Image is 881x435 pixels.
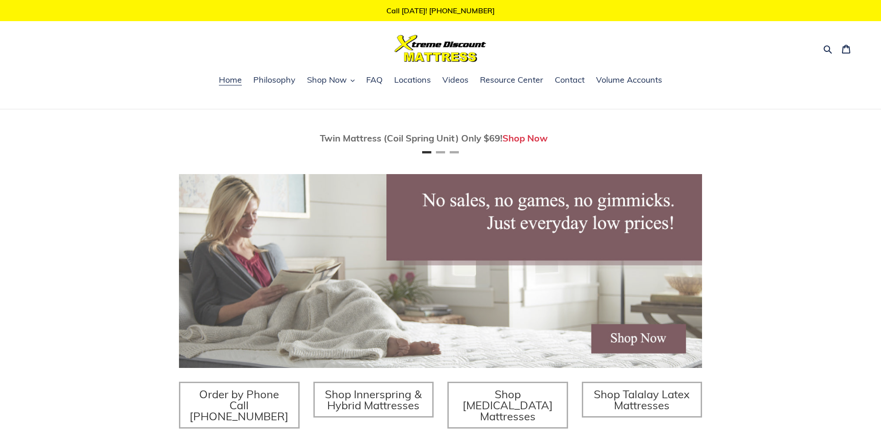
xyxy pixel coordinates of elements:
button: Shop Now [302,73,359,87]
span: Twin Mattress (Coil Spring Unit) Only $69! [320,132,502,144]
button: Page 1 [422,151,431,153]
button: Page 2 [436,151,445,153]
span: Volume Accounts [596,74,662,85]
img: Xtreme Discount Mattress [395,35,486,62]
a: Shop Now [502,132,548,144]
a: Volume Accounts [591,73,667,87]
span: Resource Center [480,74,543,85]
a: Shop Innerspring & Hybrid Mattresses [313,382,434,418]
a: Resource Center [475,73,548,87]
span: Home [219,74,242,85]
span: Shop Now [307,74,347,85]
span: Contact [555,74,585,85]
a: Locations [390,73,435,87]
span: Locations [394,74,431,85]
span: Shop [MEDICAL_DATA] Mattresses [463,387,553,423]
a: Shop [MEDICAL_DATA] Mattresses [447,382,568,429]
a: Videos [438,73,473,87]
a: Philosophy [249,73,300,87]
a: Shop Talalay Latex Mattresses [582,382,703,418]
span: Order by Phone Call [PHONE_NUMBER] [190,387,289,423]
span: Shop Innerspring & Hybrid Mattresses [325,387,422,412]
a: FAQ [362,73,387,87]
button: Page 3 [450,151,459,153]
span: Videos [442,74,468,85]
a: Home [214,73,246,87]
img: herobannermay2022-1652879215306_1200x.jpg [179,174,702,368]
span: Shop Talalay Latex Mattresses [594,387,690,412]
a: Order by Phone Call [PHONE_NUMBER] [179,382,300,429]
span: Philosophy [253,74,296,85]
span: FAQ [366,74,383,85]
a: Contact [550,73,589,87]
